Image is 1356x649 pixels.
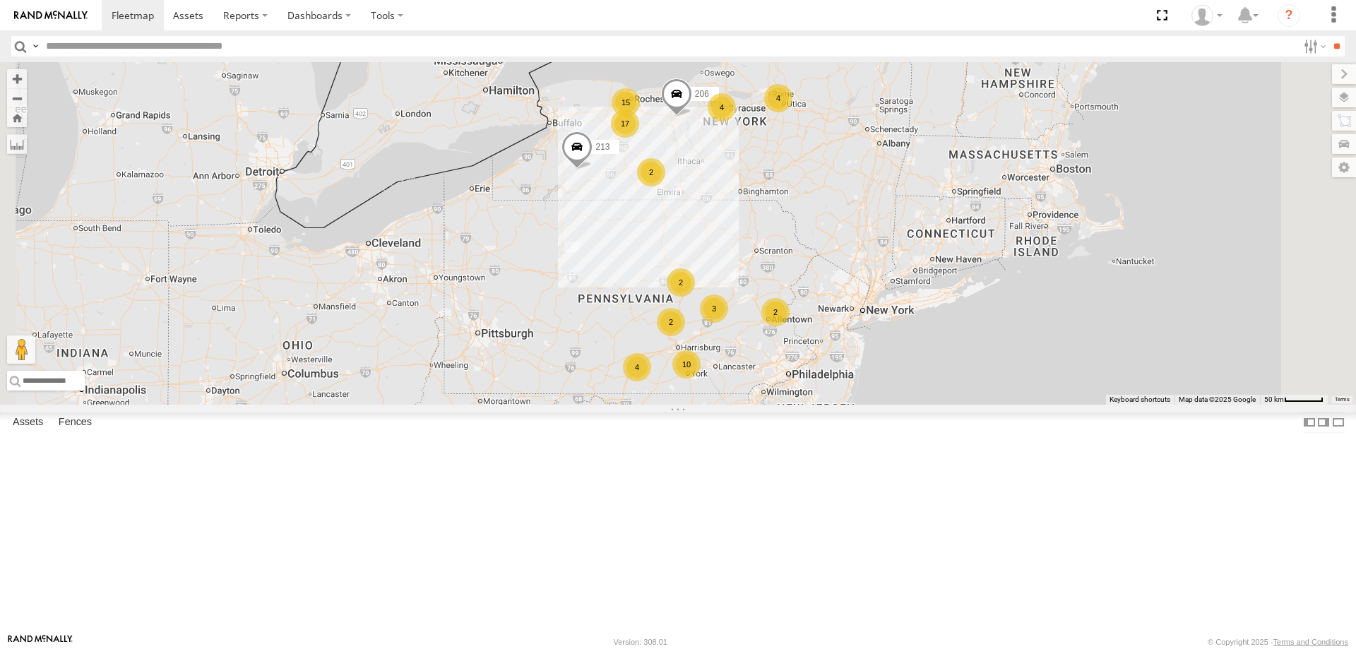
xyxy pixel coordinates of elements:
[52,412,99,432] label: Fences
[614,638,667,646] div: Version: 308.01
[1335,397,1350,403] a: Terms (opens in new tab)
[1260,395,1328,405] button: Map Scale: 50 km per 52 pixels
[637,158,665,186] div: 2
[672,350,701,379] div: 10
[1208,638,1348,646] div: © Copyright 2025 -
[7,88,27,108] button: Zoom out
[1298,36,1328,56] label: Search Filter Options
[764,84,792,112] div: 4
[1332,157,1356,177] label: Map Settings
[1179,395,1256,403] span: Map data ©2025 Google
[1273,638,1348,646] a: Terms and Conditions
[6,412,50,432] label: Assets
[1110,395,1170,405] button: Keyboard shortcuts
[623,353,651,381] div: 4
[1302,412,1316,433] label: Dock Summary Table to the Left
[30,36,41,56] label: Search Query
[700,294,728,323] div: 3
[761,298,790,326] div: 2
[7,69,27,88] button: Zoom in
[7,108,27,127] button: Zoom Home
[14,11,88,20] img: rand-logo.svg
[1331,412,1345,433] label: Hide Summary Table
[695,89,709,99] span: 206
[611,109,639,138] div: 17
[7,335,35,364] button: Drag Pegman onto the map to open Street View
[1278,4,1300,27] i: ?
[612,88,640,117] div: 15
[595,141,609,151] span: 213
[667,268,695,297] div: 2
[1264,395,1284,403] span: 50 km
[1316,412,1331,433] label: Dock Summary Table to the Right
[8,635,73,649] a: Visit our Website
[1186,5,1227,26] div: David Steen
[7,134,27,154] label: Measure
[657,308,685,336] div: 2
[708,93,736,121] div: 4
